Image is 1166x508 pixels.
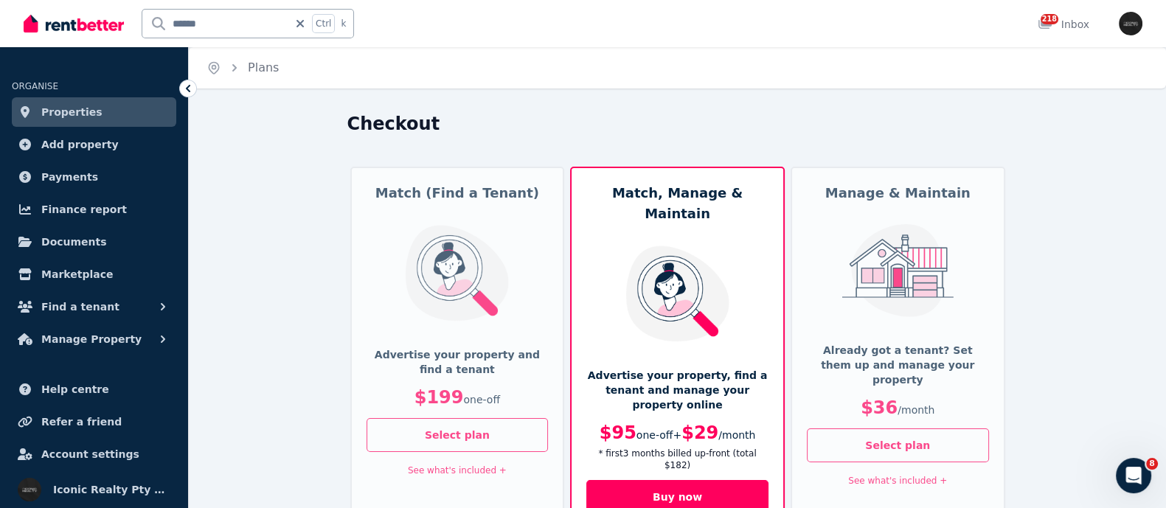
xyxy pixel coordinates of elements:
[12,162,176,192] a: Payments
[12,227,176,257] a: Documents
[347,112,440,136] h1: Checkout
[1038,17,1089,32] div: Inbox
[41,413,122,431] span: Refer a friend
[12,375,176,404] a: Help centre
[248,60,279,74] a: Plans
[1116,458,1151,493] iframe: Intercom live chat
[12,439,176,469] a: Account settings
[1146,458,1158,470] span: 8
[12,81,58,91] span: ORGANISE
[41,168,98,186] span: Payments
[408,465,507,476] a: See what's included +
[718,429,755,441] span: / month
[12,195,176,224] a: Finance report
[367,347,549,377] p: Advertise your property and find a tenant
[463,394,500,406] span: one-off
[807,343,989,387] p: Already got a tenant? Set them up and manage your property
[367,418,549,452] button: Select plan
[586,448,768,471] p: * first 3 month s billed up-front (total $182 )
[341,18,346,29] span: k
[586,183,768,224] h5: Match, Manage & Maintain
[53,481,170,498] span: Iconic Realty Pty Ltd
[861,397,898,418] span: $36
[586,368,768,412] p: Advertise your property, find a tenant and manage your property online
[12,130,176,159] a: Add property
[12,292,176,321] button: Find a tenant
[414,387,464,408] span: $199
[396,224,518,321] img: Match (Find a Tenant)
[1119,12,1142,35] img: Iconic Realty Pty Ltd
[41,103,103,121] span: Properties
[617,245,738,342] img: Match, Manage & Maintain
[41,298,119,316] span: Find a tenant
[12,260,176,289] a: Marketplace
[189,47,296,88] nav: Breadcrumb
[312,14,335,33] span: Ctrl
[41,265,113,283] span: Marketplace
[12,407,176,436] a: Refer a friend
[24,13,124,35] img: RentBetter
[41,380,109,398] span: Help centre
[12,324,176,354] button: Manage Property
[848,476,947,486] a: See what's included +
[673,429,681,441] span: +
[681,422,718,443] span: $29
[41,233,107,251] span: Documents
[807,428,989,462] button: Select plan
[600,422,636,443] span: $95
[636,429,673,441] span: one-off
[41,445,139,463] span: Account settings
[41,201,127,218] span: Finance report
[837,224,959,317] img: Manage & Maintain
[807,183,989,203] h5: Manage & Maintain
[41,330,142,348] span: Manage Property
[18,478,41,501] img: Iconic Realty Pty Ltd
[1041,14,1058,24] span: 218
[367,183,549,203] h5: Match (Find a Tenant)
[898,404,934,416] span: / month
[12,97,176,127] a: Properties
[41,136,119,153] span: Add property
